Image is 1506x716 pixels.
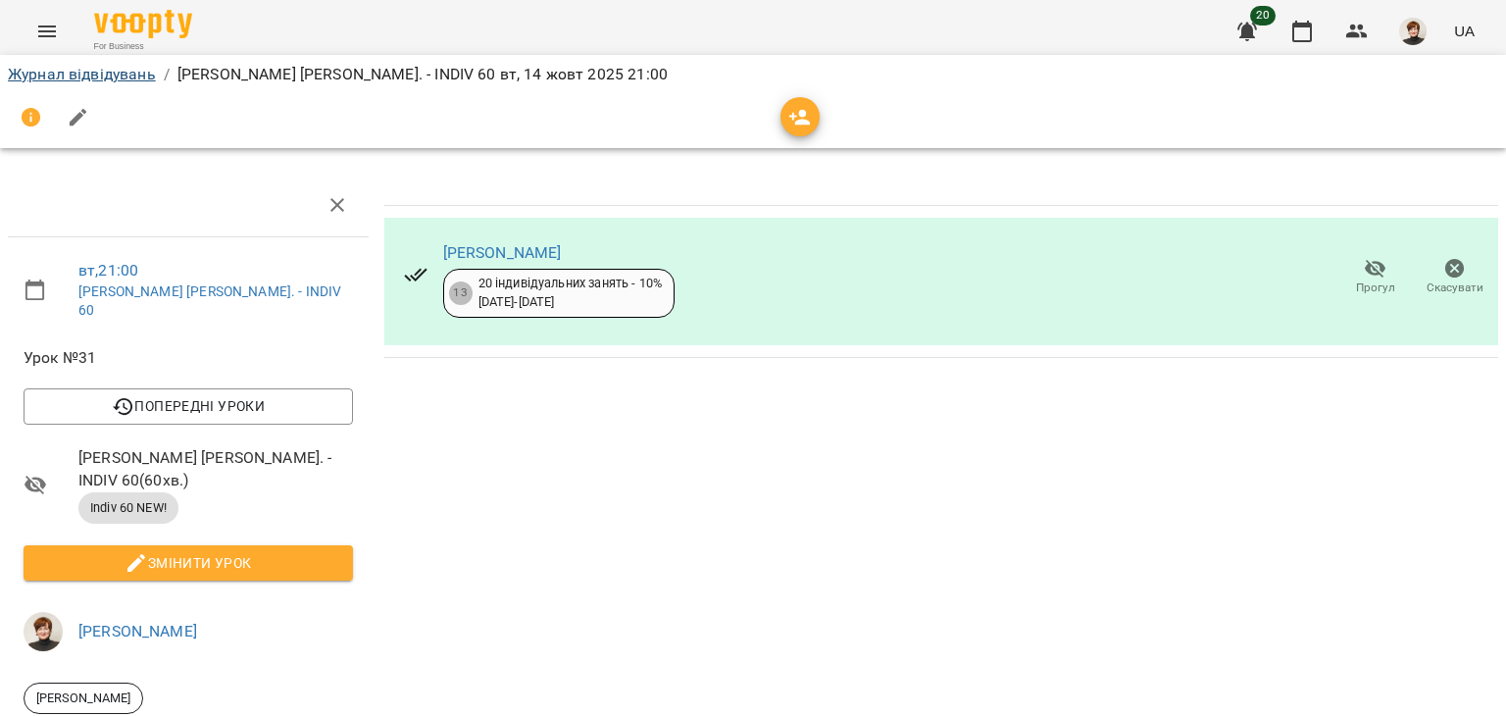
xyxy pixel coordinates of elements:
span: Прогул [1356,280,1395,296]
span: [PERSON_NAME] [25,690,142,707]
a: [PERSON_NAME] [PERSON_NAME]. - INDIV 60 [78,283,341,319]
span: Урок №31 [24,346,353,370]
img: 630b37527edfe3e1374affafc9221cc6.jpg [1399,18,1427,45]
a: [PERSON_NAME] [78,622,197,640]
span: Скасувати [1427,280,1483,296]
button: Скасувати [1415,250,1494,305]
button: Попередні уроки [24,388,353,424]
li: / [164,63,170,86]
div: [PERSON_NAME] [24,683,143,714]
a: [PERSON_NAME] [443,243,562,262]
span: UA [1454,21,1475,41]
span: Змінити урок [39,551,337,575]
div: 20 індивідуальних занять - 10% [DATE] - [DATE] [478,275,662,311]
span: 20 [1250,6,1276,26]
button: Прогул [1335,250,1415,305]
button: UA [1446,13,1482,49]
span: Попередні уроки [39,394,337,418]
div: 13 [449,281,473,305]
img: Voopty Logo [94,10,192,38]
img: 630b37527edfe3e1374affafc9221cc6.jpg [24,612,63,651]
a: Журнал відвідувань [8,65,156,83]
p: [PERSON_NAME] [PERSON_NAME]. - INDIV 60 вт, 14 жовт 2025 21:00 [177,63,668,86]
button: Змінити урок [24,545,353,581]
span: For Business [94,40,192,53]
nav: breadcrumb [8,63,1498,86]
a: вт , 21:00 [78,261,138,280]
span: Indiv 60 NEW! [78,499,178,517]
button: Menu [24,8,71,55]
span: [PERSON_NAME] [PERSON_NAME]. - INDIV 60 ( 60 хв. ) [78,446,353,492]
